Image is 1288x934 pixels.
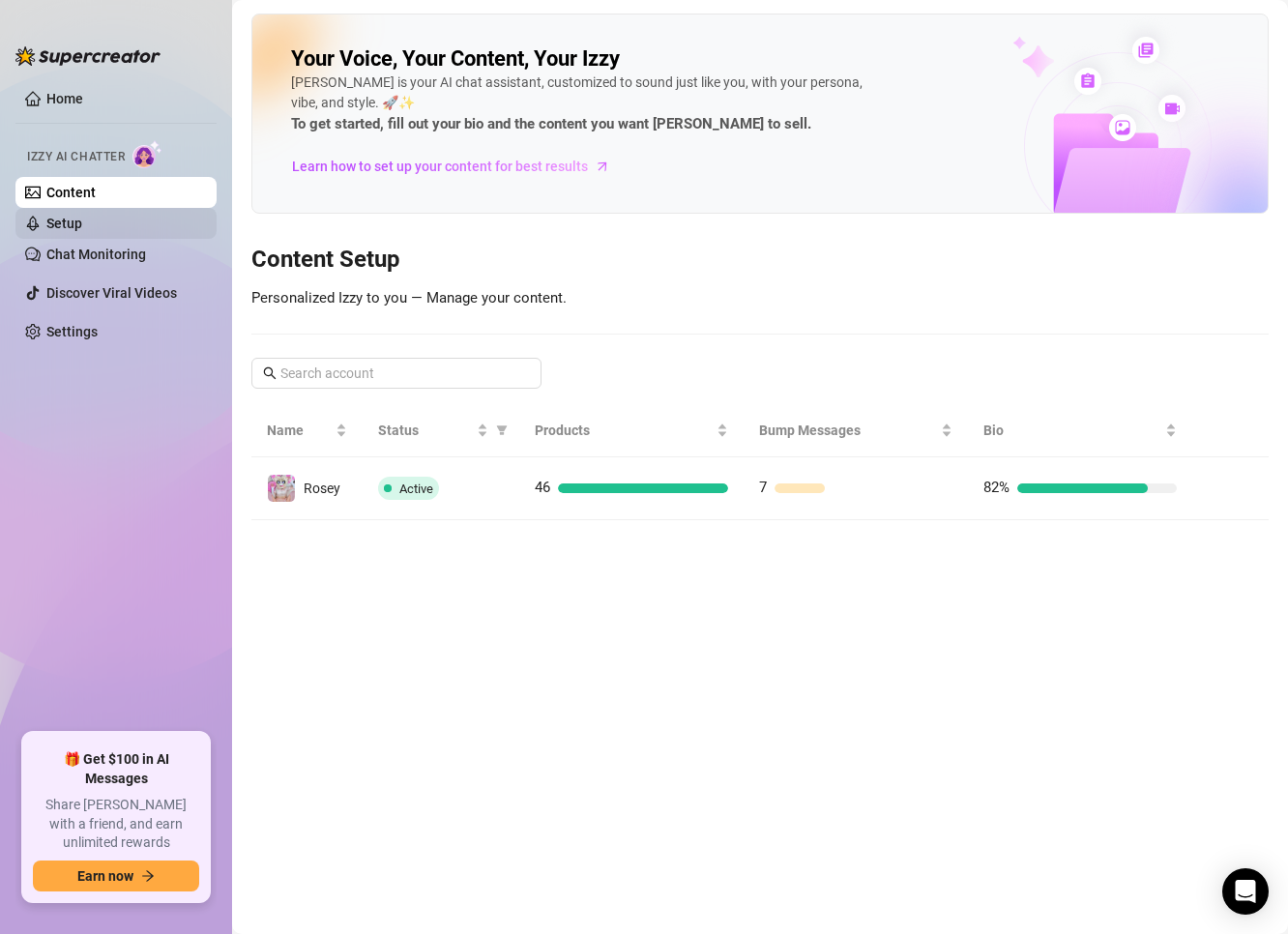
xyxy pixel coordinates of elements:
[132,140,162,168] img: AI Chatter
[251,245,1269,276] h3: Content Setup
[363,404,520,457] th: Status
[33,796,199,853] span: Share [PERSON_NAME] with a friend, and earn unlimited rewards
[291,151,625,182] a: Learn how to set up your content for best results
[304,481,340,496] span: Rosey
[280,363,514,384] input: Search account
[267,420,332,441] span: Name
[399,482,433,496] span: Active
[291,115,811,132] strong: To get started, fill out your bio and the content you want [PERSON_NAME] to sell.
[291,45,620,73] h2: Your Voice, Your Content, Your Izzy
[251,404,363,457] th: Name
[496,424,508,436] span: filter
[535,479,550,496] span: 46
[535,420,713,441] span: Products
[263,366,277,380] span: search
[46,91,83,106] a: Home
[968,15,1268,213] img: ai-chatter-content-library-cLFOSyPT.png
[593,157,612,176] span: arrow-right
[46,247,146,262] a: Chat Monitoring
[292,156,588,177] span: Learn how to set up your content for best results
[15,46,161,66] img: logo-BBDzfeDw.svg
[46,285,177,301] a: Discover Viral Videos
[268,475,295,502] img: Rosey
[46,324,98,339] a: Settings
[141,869,155,883] span: arrow-right
[519,404,744,457] th: Products
[492,416,512,445] span: filter
[27,148,125,166] span: Izzy AI Chatter
[33,861,199,891] button: Earn nowarrow-right
[759,420,937,441] span: Bump Messages
[759,479,767,496] span: 7
[46,216,82,231] a: Setup
[77,868,133,884] span: Earn now
[378,420,474,441] span: Status
[46,185,96,200] a: Content
[291,73,871,136] div: [PERSON_NAME] is your AI chat assistant, customized to sound just like you, with your persona, vi...
[251,289,567,306] span: Personalized Izzy to you — Manage your content.
[983,420,1161,441] span: Bio
[744,404,968,457] th: Bump Messages
[983,479,1010,496] span: 82%
[968,404,1192,457] th: Bio
[1222,868,1269,915] div: Open Intercom Messenger
[33,750,199,788] span: 🎁 Get $100 in AI Messages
